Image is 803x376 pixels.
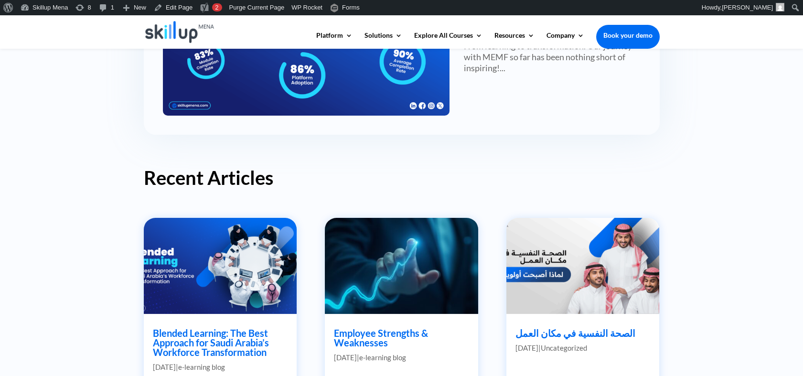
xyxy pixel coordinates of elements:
span: [DATE] [515,344,538,352]
a: Blended Learning: The Best Approach for Saudi Arabia’s Workforce Transformation [153,327,269,358]
img: Blended Learning: The Best Approach for Saudi Arabia’s Workforce Transformation [143,217,297,313]
a: Resources [494,32,535,48]
img: الصحة النفسية في مكان العمل [506,217,660,313]
a: Company [546,32,584,48]
span: [PERSON_NAME] [722,4,773,11]
img: Employee Strengths & Weaknesses [324,217,478,313]
img: Skillup Mena [145,21,214,43]
span: [DATE] [153,363,176,371]
a: Platform [316,32,353,48]
iframe: Chat Widget [755,330,803,376]
h2: Recent Articles [144,168,660,192]
a: Solutions [364,32,402,48]
span: [DATE] [334,353,357,362]
a: Explore All Courses [414,32,482,48]
span: 2 [215,4,218,11]
p: From learning to transformation. Our journey with MEMF so far has been nothing short of inspiring... [464,41,641,74]
p: | [515,343,650,354]
a: الصحة النفسية في مكان العمل [515,327,635,339]
a: e-learning blog [178,363,225,371]
a: Book your demo [596,25,660,46]
a: Uncategorized [541,344,587,352]
p: | [153,362,288,373]
p: | [334,352,469,363]
a: e-learning blog [359,353,406,362]
a: Employee Strengths & Weaknesses [334,327,428,348]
